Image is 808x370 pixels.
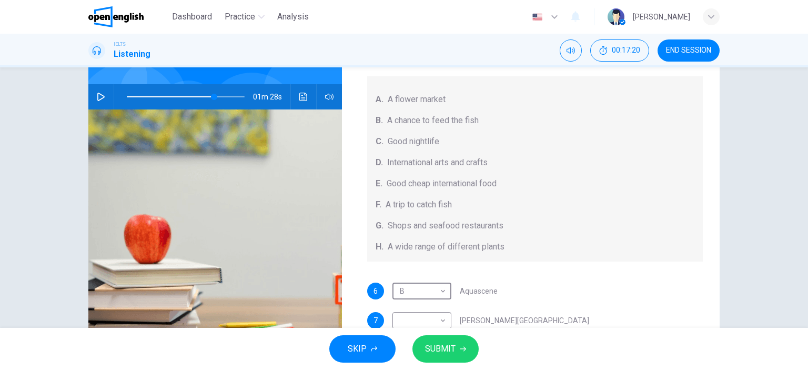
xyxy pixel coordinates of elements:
span: 7 [373,317,378,324]
span: A. [376,93,383,106]
button: SUBMIT [412,335,479,363]
h1: Listening [114,48,150,61]
div: Hide [590,39,649,62]
span: Shops and seafood restaurants [388,219,503,232]
span: A chance to feed the fish [387,114,479,127]
img: OpenEnglish logo [88,6,144,27]
span: D. [376,156,383,169]
span: A trip to catch fish [386,198,452,211]
span: END SESSION [666,46,711,55]
button: Practice [220,7,269,26]
span: F. [376,198,381,211]
span: 6 [373,287,378,295]
span: A wide range of different plants [388,241,504,253]
span: 01m 28s [253,84,290,109]
span: C. [376,135,383,148]
span: A flower market [388,93,446,106]
span: Dashboard [172,11,212,23]
a: OpenEnglish logo [88,6,168,27]
button: Analysis [273,7,313,26]
div: [PERSON_NAME] [633,11,690,23]
span: SKIP [348,342,367,356]
span: Aquascene [460,287,498,295]
span: H. [376,241,383,253]
img: en [531,13,544,21]
img: Profile picture [608,8,624,25]
span: 00:17:20 [612,46,640,55]
button: SKIP [329,335,396,363]
div: B [392,276,448,306]
span: Good cheap international food [387,177,497,190]
button: Dashboard [168,7,216,26]
span: Good nightlife [388,135,439,148]
span: G. [376,219,383,232]
span: International arts and crafts [387,156,488,169]
span: [PERSON_NAME][GEOGRAPHIC_DATA] [460,317,589,324]
span: B. [376,114,383,127]
span: E. [376,177,382,190]
button: 00:17:20 [590,39,649,62]
div: Mute [560,39,582,62]
span: IELTS [114,41,126,48]
span: SUBMIT [425,342,456,356]
img: Darwin, Australia [88,109,342,366]
span: Analysis [277,11,309,23]
button: Click to see the audio transcription [295,84,312,109]
span: Practice [225,11,255,23]
button: END SESSION [658,39,720,62]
